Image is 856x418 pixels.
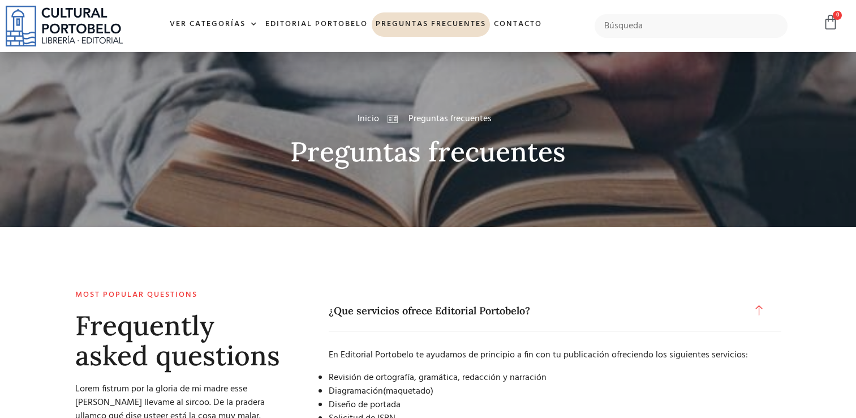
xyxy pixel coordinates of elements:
[329,305,536,317] span: ¿Que servicios ofrece Editorial Portobelo?
[75,311,292,371] h2: Frequently asked questions
[166,12,261,37] a: Ver Categorías
[329,385,764,398] li: Diagramación(maquetado)
[823,14,838,31] a: 0
[358,112,379,126] a: Inicio
[329,291,781,332] a: ¿Que servicios ofrece Editorial Portobelo?
[329,348,764,362] p: En Editorial Portobelo te ayudamos de principio a fin con tu publicación ofreciendo los siguiente...
[372,12,490,37] a: Preguntas frecuentes
[406,112,492,126] span: Preguntas frecuentes
[595,14,788,38] input: Búsqueda
[75,291,292,300] h2: Most popular questions
[329,398,764,412] li: Diseño de portada
[329,371,764,385] li: Revisión de ortografía, gramática, redacción y narración
[490,12,546,37] a: Contacto
[72,137,785,167] h2: Preguntas frecuentes
[261,12,372,37] a: Editorial Portobelo
[833,11,842,20] span: 0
